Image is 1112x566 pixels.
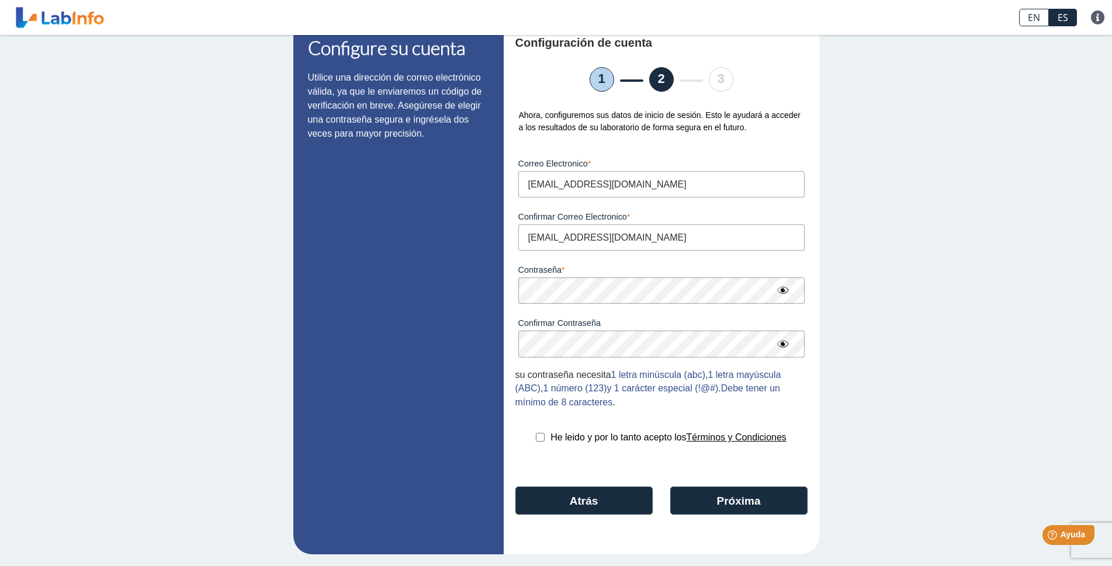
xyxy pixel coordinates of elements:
button: Atrás [515,487,653,515]
div: , , . . [515,368,808,410]
p: Utilice una dirección de correo electrónico válida, ya que le enviaremos un código de verificació... [308,71,489,141]
div: Ahora, configuremos sus datos de inicio de sesión. Esto le ayudará a acceder a los resultados de ... [515,109,808,134]
li: 1 [590,67,614,92]
a: EN [1019,9,1049,26]
input: Correo Electronico [518,171,805,197]
label: Correo Electronico [518,159,805,168]
label: Confirmar Contraseña [518,318,805,328]
span: 1 número (123) [543,383,607,393]
span: su contraseña necesita [515,370,611,380]
li: 3 [709,67,733,92]
a: Términos y Condiciones [687,432,787,442]
a: ES [1049,9,1077,26]
span: He leido y por lo tanto acepto los [550,432,686,442]
span: y 1 carácter especial (!@#) [607,383,718,393]
label: Contraseña [518,265,805,275]
label: Confirmar Correo Electronico [518,212,805,221]
iframe: Help widget launcher [1008,520,1099,553]
h4: Configuración de cuenta [515,36,742,50]
li: 2 [649,67,674,92]
h1: Configure su cuenta [308,37,489,59]
input: Confirmar Correo Electronico [518,224,805,251]
button: Próxima [670,487,808,515]
span: 1 letra minúscula (abc) [611,370,705,380]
